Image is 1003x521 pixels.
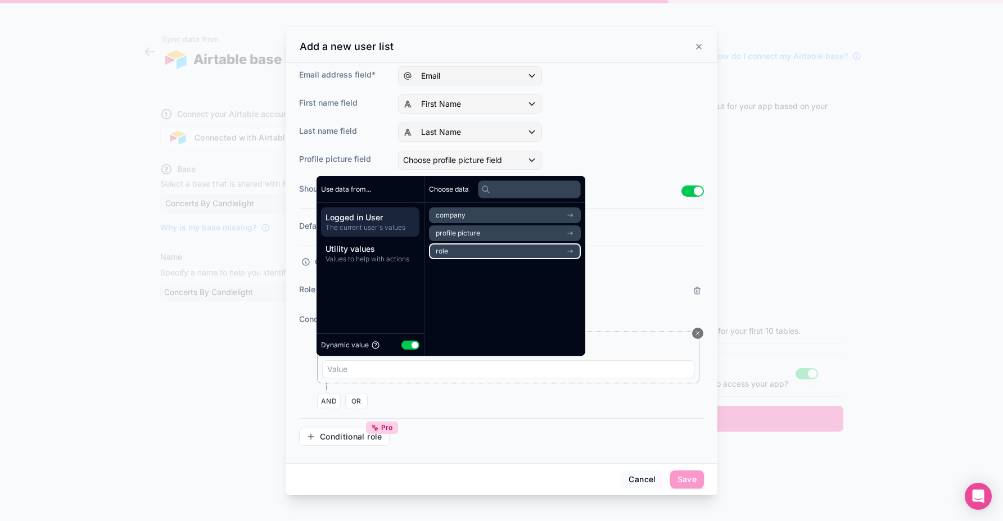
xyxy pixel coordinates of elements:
[421,126,461,138] span: Last Name
[349,397,364,405] span: OR
[317,203,424,273] div: scrollable content
[299,125,389,137] label: Last name field
[965,483,992,510] div: Open Intercom Messenger
[299,428,390,446] button: Conditional rolePro
[326,243,415,255] span: Utility values
[299,69,389,80] label: Email address field*
[326,223,415,232] span: The current user's values
[403,155,502,165] span: Choose profile picture field
[299,314,389,325] label: Conditions
[299,153,389,165] label: Profile picture field
[299,97,389,108] label: First name field
[321,185,371,194] span: Use data from...
[313,256,529,268] label: Conditional roles will not modify the roles of admin users
[326,255,415,264] span: Values to help with actions
[429,185,469,194] span: Choose data
[317,393,341,409] button: AND
[381,423,393,432] span: Pro
[321,341,369,350] span: Dynamic value
[345,393,368,409] button: OR
[621,470,663,488] button: Cancel
[421,98,461,110] span: First Name
[300,40,394,53] h3: Add a new user list
[398,151,542,170] button: Choose profile picture field
[320,432,382,442] span: Conditional role
[326,212,415,223] span: Logged in User
[299,183,681,194] label: Should all users be included?
[398,94,542,114] button: First Name
[398,66,542,85] button: Email
[299,284,315,295] label: Role
[398,123,542,142] button: Last Name
[327,364,347,375] div: Value
[299,220,361,232] label: Default user role
[421,70,440,81] span: Email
